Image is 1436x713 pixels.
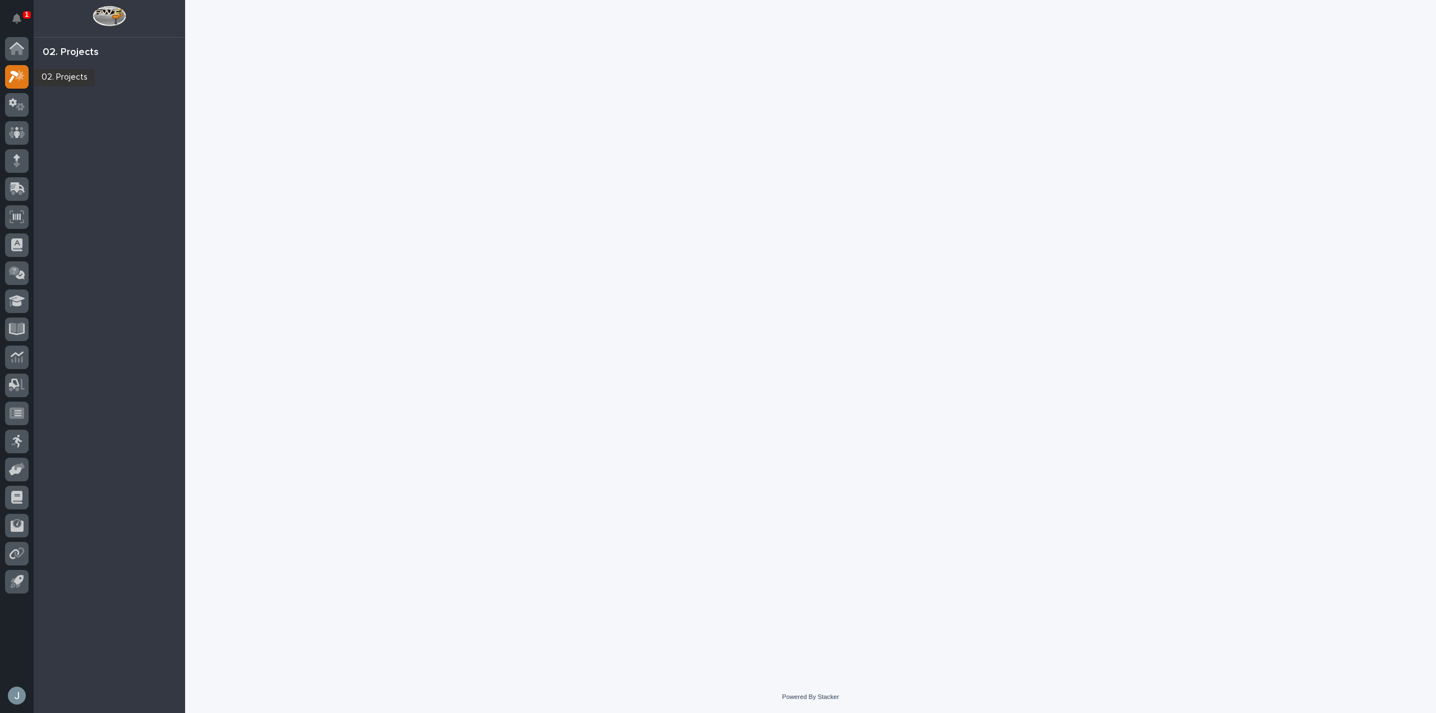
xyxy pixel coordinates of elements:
button: Notifications [5,7,29,30]
a: Powered By Stacker [782,693,839,700]
img: Workspace Logo [93,6,126,26]
div: Notifications1 [14,13,29,31]
button: users-avatar [5,684,29,707]
p: 1 [25,11,29,19]
div: 02. Projects [43,47,99,59]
